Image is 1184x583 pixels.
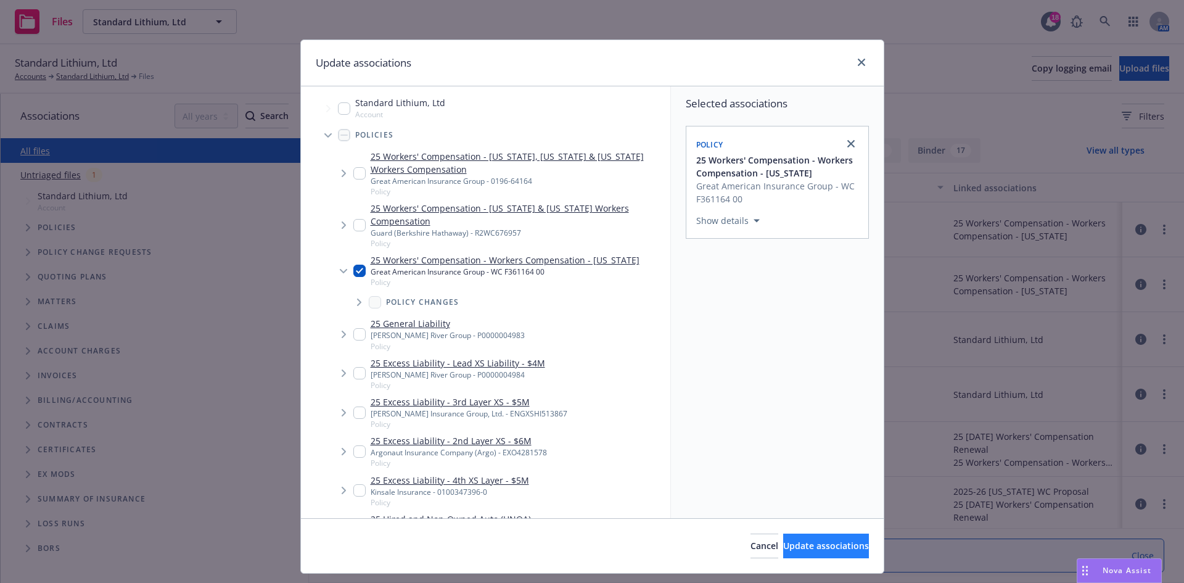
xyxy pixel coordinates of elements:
button: Show details [691,213,765,228]
div: [PERSON_NAME] River Group - P0000004983 [371,330,525,341]
span: Policy [371,277,639,287]
a: close [854,55,869,70]
a: 25 Hired and Non-Owned Auto (HNOA) [371,513,552,526]
span: Policy changes [386,299,459,306]
span: Account [355,109,445,120]
div: [PERSON_NAME] Insurance Group, Ltd. - ENGXSHI513867 [371,408,567,419]
a: 25 General Liability [371,317,525,330]
span: Standard Lithium, Ltd [355,96,445,109]
div: Drag to move [1077,559,1093,582]
a: close [844,136,858,151]
span: Policy [371,497,529,508]
button: Update associations [783,534,869,558]
h1: Update associations [316,55,411,71]
span: Policies [355,131,394,139]
span: Great American Insurance Group - WC F361164 00 [696,180,861,205]
span: Policy [371,341,525,352]
span: Update associations [783,540,869,552]
span: Policy [371,238,665,249]
button: Cancel [750,534,778,558]
span: Policy [371,186,665,197]
div: Great American Insurance Group - WC F361164 00 [371,267,639,277]
button: Nova Assist [1077,558,1162,583]
a: 25 Excess Liability - 3rd Layer XS - $5M [371,395,567,408]
div: [PERSON_NAME] River Group - P0000004984 [371,370,545,380]
div: Kinsale Insurance - 0100347396-0 [371,487,529,497]
span: Policy [371,458,547,468]
span: Policy [696,139,723,150]
div: Argonaut Insurance Company (Argo) - EXO4281578 [371,447,547,458]
a: 25 Workers' Compensation - Workers Compensation - [US_STATE] [371,254,639,267]
a: 25 Workers' Compensation - [US_STATE] & [US_STATE] Workers Compensation [371,202,665,228]
a: 25 Workers' Compensation - [US_STATE], [US_STATE] & [US_STATE] Workers Compensation [371,150,665,176]
div: Guard (Berkshire Hathaway) - R2WC676957 [371,228,665,238]
span: Policy [371,380,545,391]
a: 25 Excess Liability - Lead XS Liability - $4M [371,357,545,370]
span: Nova Assist [1103,565,1151,576]
a: 25 Excess Liability - 2nd Layer XS - $6M [371,434,547,447]
span: Selected associations [686,96,869,111]
div: Great American Insurance Group - 0196-64164 [371,176,665,186]
span: Cancel [750,540,778,552]
button: 25 Workers' Compensation - Workers Compensation - [US_STATE] [696,154,861,180]
a: 25 Excess Liability - 4th XS Layer - $5M [371,474,529,487]
span: Policy [371,419,567,429]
